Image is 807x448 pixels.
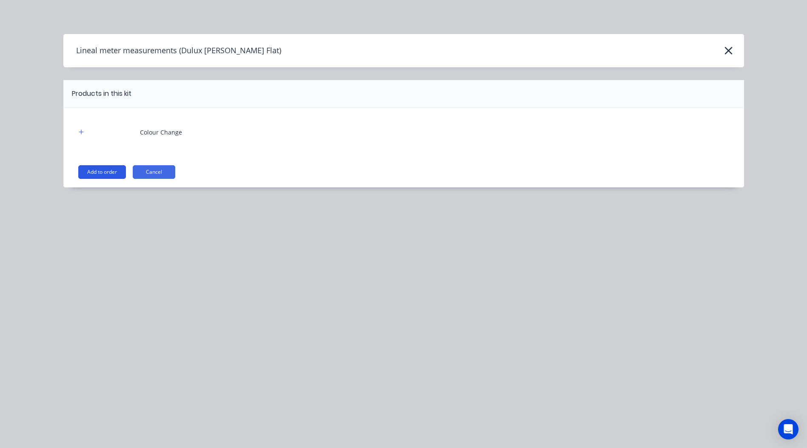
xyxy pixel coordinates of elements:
div: Products in this kit [72,89,131,99]
h4: Lineal meter measurements (Dulux [PERSON_NAME] Flat) [63,43,281,59]
div: Open Intercom Messenger [778,419,798,439]
button: Add to order [78,165,126,179]
div: Colour Change [140,128,182,137]
button: Cancel [133,165,175,179]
